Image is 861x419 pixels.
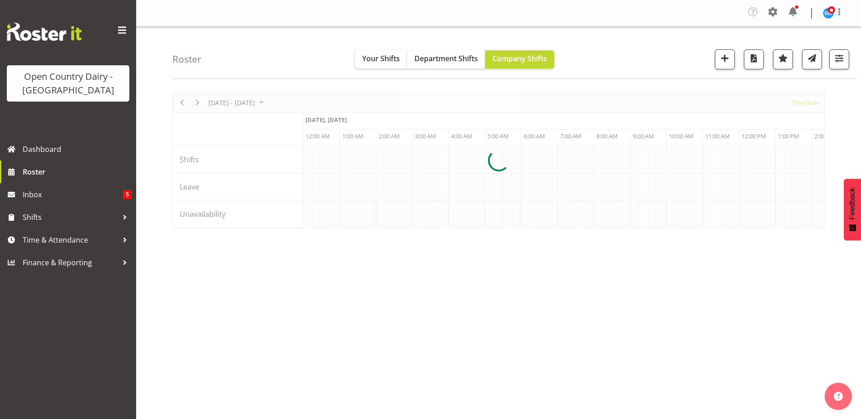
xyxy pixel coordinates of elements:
[123,190,132,199] span: 5
[23,142,132,156] span: Dashboard
[802,49,822,69] button: Send a list of all shifts for the selected filtered period to all rostered employees.
[492,54,547,63] span: Company Shifts
[844,179,861,240] button: Feedback - Show survey
[744,49,764,69] button: Download a PDF of the roster according to the set date range.
[23,188,123,201] span: Inbox
[823,8,834,19] img: steve-webb7510.jpg
[172,54,202,64] h4: Roster
[7,23,82,41] img: Rosterit website logo
[848,188,856,219] span: Feedback
[355,50,407,68] button: Your Shifts
[362,54,400,63] span: Your Shifts
[414,54,478,63] span: Department Shifts
[834,392,843,401] img: help-xxl-2.png
[23,165,132,179] span: Roster
[485,50,554,68] button: Company Shifts
[23,256,118,269] span: Finance & Reporting
[407,50,485,68] button: Department Shifts
[715,49,735,69] button: Add a new shift
[773,49,793,69] button: Highlight an important date within the roster.
[23,210,118,224] span: Shifts
[23,233,118,247] span: Time & Attendance
[16,70,120,97] div: Open Country Dairy - [GEOGRAPHIC_DATA]
[829,49,849,69] button: Filter Shifts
